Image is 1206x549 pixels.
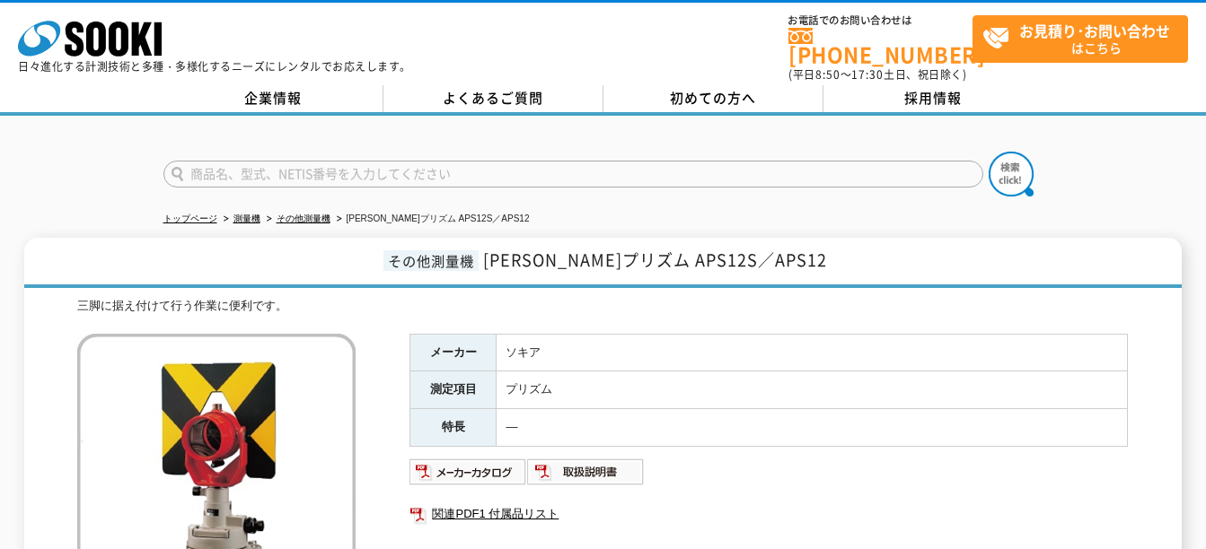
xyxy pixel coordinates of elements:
a: メーカーカタログ [409,469,527,483]
a: 初めての方へ [603,85,823,112]
span: (平日 ～ 土日、祝日除く) [788,66,966,83]
span: [PERSON_NAME]プリズム APS12S／APS12 [483,248,827,272]
a: 企業情報 [163,85,383,112]
strong: お見積り･お問い合わせ [1019,20,1170,41]
th: 特長 [410,409,497,447]
span: その他測量機 [383,250,479,271]
img: btn_search.png [989,152,1034,196]
td: プリズム [497,371,1128,409]
span: はこちら [982,16,1187,61]
span: お電話でのお問い合わせは [788,15,973,26]
img: メーカーカタログ [409,457,527,486]
a: よくあるご質問 [383,85,603,112]
a: 関連PDF1 付属品リスト [409,502,1128,526]
td: ― [497,409,1128,447]
a: トップページ [163,213,217,223]
li: [PERSON_NAME]プリズム APS12S／APS12 [333,210,530,229]
a: 取扱説明書 [527,469,645,483]
a: 採用情報 [823,85,1043,112]
p: 日々進化する計測技術と多種・多様化するニーズにレンタルでお応えします。 [18,61,411,72]
span: 8:50 [815,66,841,83]
a: [PHONE_NUMBER] [788,28,973,65]
th: メーカー [410,334,497,371]
th: 測定項目 [410,371,497,409]
div: 三脚に据え付けて行う作業に便利です。 [77,297,1128,316]
input: 商品名、型式、NETIS番号を入力してください [163,161,983,187]
span: 17:30 [851,66,884,83]
a: その他測量機 [277,213,330,223]
a: お見積り･お問い合わせはこちら [973,15,1188,63]
img: 取扱説明書 [527,457,645,486]
span: 初めての方へ [670,88,756,108]
a: 測量機 [233,213,260,223]
td: ソキア [497,334,1128,371]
